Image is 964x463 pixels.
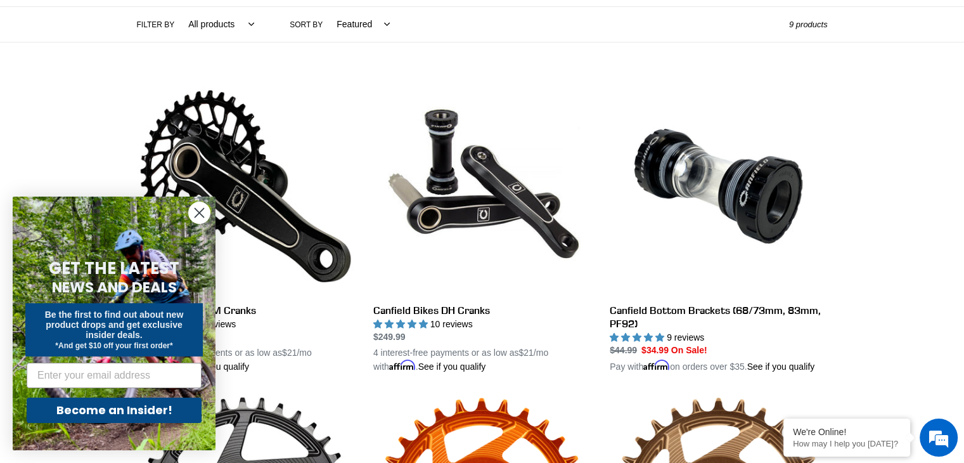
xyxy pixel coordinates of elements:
label: Filter by [137,19,175,30]
input: Enter your email address [27,363,202,388]
span: 9 products [789,20,828,29]
button: Close dialog [188,202,210,224]
span: GET THE LATEST [49,257,179,280]
label: Sort by [290,19,323,30]
p: How may I help you today? [793,439,901,448]
span: *And get $10 off your first order* [55,341,172,350]
span: Be the first to find out about new product drops and get exclusive insider deals. [45,310,184,340]
button: Become an Insider! [27,398,202,423]
span: NEWS AND DEALS [52,277,177,297]
div: We're Online! [793,427,901,437]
